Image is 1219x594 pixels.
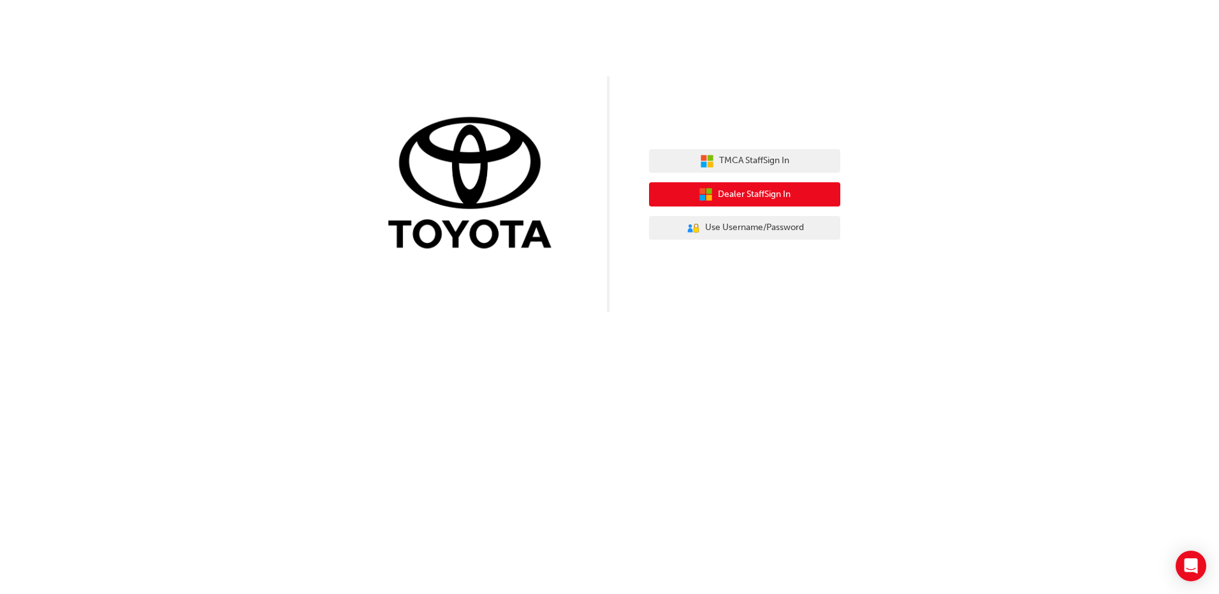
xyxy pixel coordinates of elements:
[379,114,570,255] img: Trak
[705,221,804,235] span: Use Username/Password
[649,216,840,240] button: Use Username/Password
[718,187,791,202] span: Dealer Staff Sign In
[719,154,789,168] span: TMCA Staff Sign In
[1176,551,1206,581] div: Open Intercom Messenger
[649,149,840,173] button: TMCA StaffSign In
[649,182,840,206] button: Dealer StaffSign In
